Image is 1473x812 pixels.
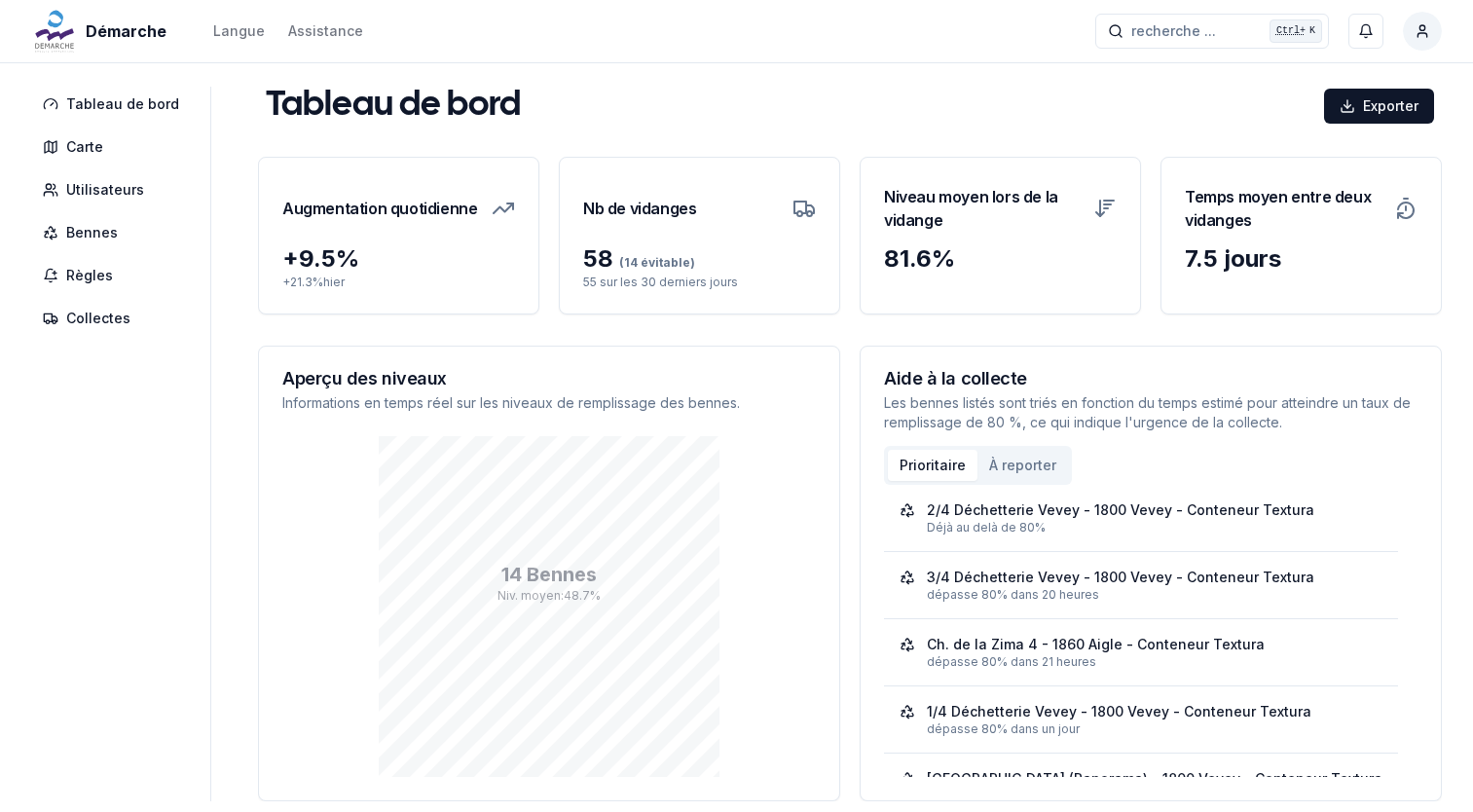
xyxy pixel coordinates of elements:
a: 1/4 Déchetterie Vevey - 1800 Vevey - Conteneur Texturadépasse 80% dans un jour [900,702,1382,737]
p: Informations en temps réel sur les niveaux de remplissage des bennes. [282,393,816,413]
div: 1/4 Déchetterie Vevey - 1800 Vevey - Conteneur Textura [927,702,1311,721]
a: 2/4 Déchetterie Vevey - 1800 Vevey - Conteneur TexturaDéjà au delà de 80% [900,500,1382,535]
div: Langue [213,21,265,41]
span: Tableau de bord [66,94,179,114]
div: [GEOGRAPHIC_DATA] (Panorama) - 1800 Vevey - Conteneur Textura [927,769,1382,789]
h3: Temps moyen entre deux vidanges [1185,181,1382,236]
span: (14 évitable) [613,255,695,270]
button: Prioritaire [888,450,977,481]
a: Carte [31,129,199,165]
p: Les bennes listés sont triés en fonction du temps estimé pour atteindre un taux de remplissage de... [884,393,1418,432]
button: À reporter [977,450,1068,481]
a: 3/4 Déchetterie Vevey - 1800 Vevey - Conteneur Texturadépasse 80% dans 20 heures [900,568,1382,603]
a: Règles [31,258,199,293]
h1: Tableau de bord [266,87,521,126]
a: Ch. de la Zima 4 - 1860 Aigle - Conteneur Texturadépasse 80% dans 21 heures [900,635,1382,670]
div: 58 [583,243,816,275]
h3: Augmentation quotidienne [282,181,477,236]
a: Démarche [31,19,174,43]
div: 3/4 Déchetterie Vevey - 1800 Vevey - Conteneur Textura [927,568,1314,587]
div: dépasse 80% dans 21 heures [927,654,1382,670]
a: Collectes [31,301,199,336]
a: Bennes [31,215,199,250]
a: Tableau de bord [31,87,199,122]
a: [GEOGRAPHIC_DATA] (Panorama) - 1800 Vevey - Conteneur Textura [900,769,1382,804]
div: + 9.5 % [282,243,515,275]
span: recherche ... [1131,21,1216,41]
div: 7.5 jours [1185,243,1418,275]
a: Assistance [288,19,363,43]
p: + 21.3 % hier [282,275,515,290]
button: recherche ...Ctrl+K [1095,14,1329,49]
h3: Aperçu des niveaux [282,370,816,388]
div: Ch. de la Zima 4 - 1860 Aigle - Conteneur Textura [927,635,1265,654]
p: 55 sur les 30 derniers jours [583,275,816,290]
img: Démarche Logo [31,8,78,55]
div: 2/4 Déchetterie Vevey - 1800 Vevey - Conteneur Textura [927,500,1314,520]
span: Carte [66,137,103,157]
span: Utilisateurs [66,180,144,200]
h3: Aide à la collecte [884,370,1418,388]
h3: Nb de vidanges [583,181,696,236]
button: Exporter [1324,89,1434,124]
span: Démarche [86,19,166,43]
div: 81.6 % [884,243,1117,275]
span: Collectes [66,309,130,328]
span: Bennes [66,223,118,242]
button: Langue [213,19,265,43]
div: dépasse 80% dans 20 heures [927,587,1382,603]
a: Utilisateurs [31,172,199,207]
span: Règles [66,266,113,285]
div: dépasse 80% dans un jour [927,721,1382,737]
h3: Niveau moyen lors de la vidange [884,181,1082,236]
div: Déjà au delà de 80% [927,520,1382,535]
